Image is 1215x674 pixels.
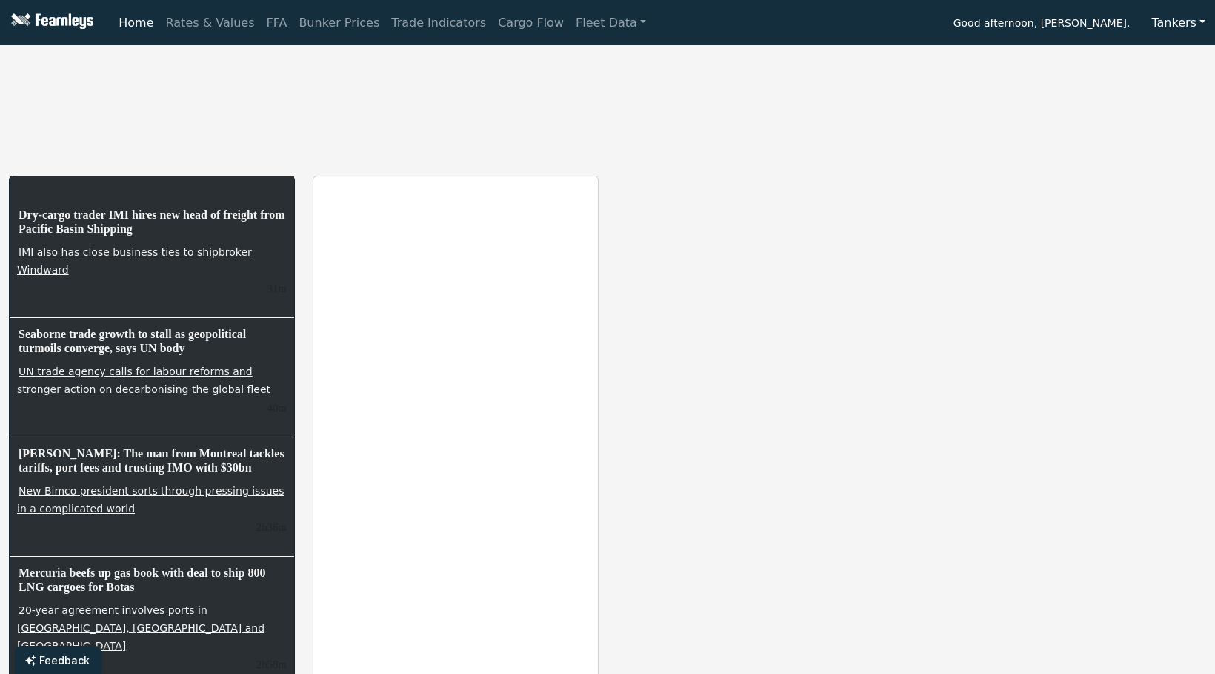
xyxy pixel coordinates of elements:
[17,445,287,476] h6: [PERSON_NAME]: The man from Montreal tackles tariffs, port fees and trusting IMO with $30bn
[261,8,293,38] a: FFA
[17,603,264,653] a: 20-year agreement involves ports in [GEOGRAPHIC_DATA], [GEOGRAPHIC_DATA] and [GEOGRAPHIC_DATA]
[17,326,287,357] h6: Seaborne trade growth to stall as geopolitical turmoils converge, says UN body
[570,8,652,38] a: Fleet Data
[256,521,287,533] small: 24/09/2025, 15:04:14
[267,283,287,294] small: 24/09/2025, 16:09:56
[160,8,261,38] a: Rates & Values
[953,12,1131,37] span: Good afternoon, [PERSON_NAME].
[920,339,1206,502] iframe: mini symbol-overview TradingView widget
[9,51,1206,105] iframe: tickers TradingView widget
[17,206,287,237] h6: Dry-cargo trader IMI hires new head of freight from Pacific Basin Shipping
[113,8,159,38] a: Home
[492,8,570,38] a: Cargo Flow
[17,245,252,277] a: IMI also has close business ties to shipbroker Windward
[9,105,1206,158] iframe: tickers TradingView widget
[267,402,287,414] small: 24/09/2025, 16:00:15
[17,364,272,397] a: UN trade agency calls for labour reforms and stronger action on decarbonising the global fleet
[920,176,1206,339] iframe: mini symbol-overview TradingView widget
[293,8,385,38] a: Bunker Prices
[385,8,492,38] a: Trade Indicators
[7,13,93,32] img: Fearnleys Logo
[1142,9,1215,37] button: Tankers
[256,658,287,670] small: 24/09/2025, 14:42:07
[616,176,902,518] iframe: market overview TradingView widget
[17,483,284,516] a: New Bimco president sorts through pressing issues in a complicated world
[17,564,287,595] h6: Mercuria beefs up gas book with deal to ship 800 LNG cargoes for Botas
